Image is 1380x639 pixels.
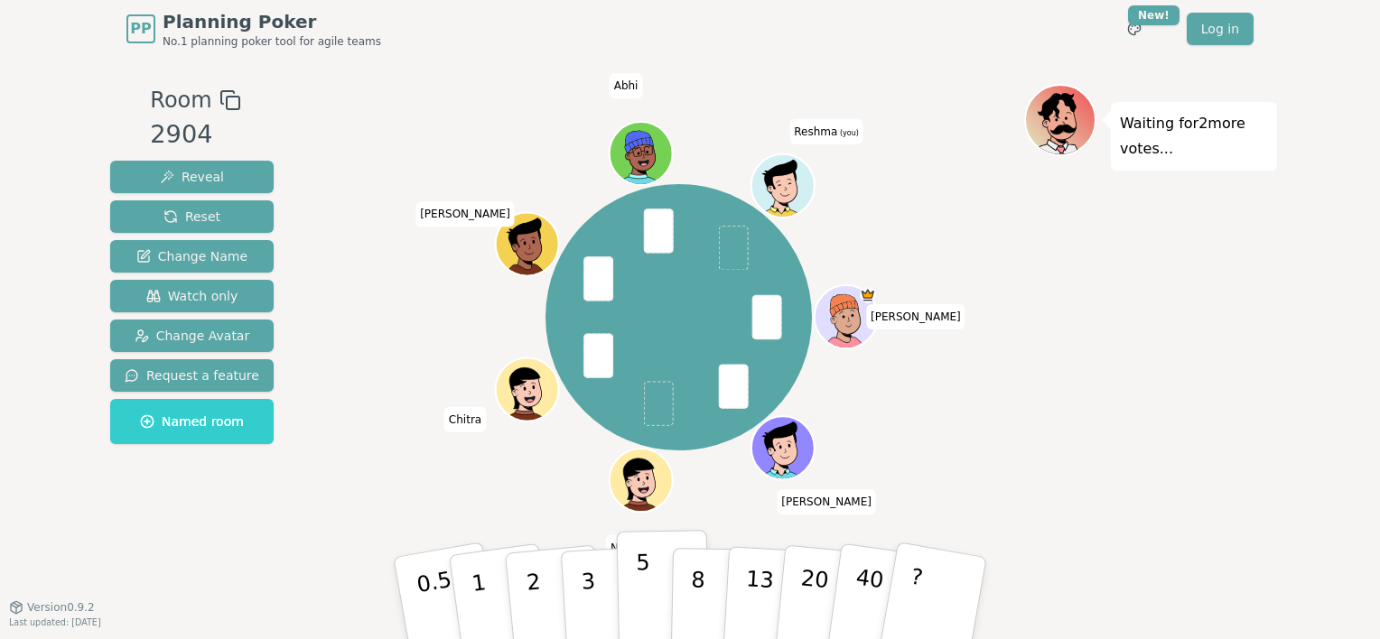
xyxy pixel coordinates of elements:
[837,129,859,137] span: (you)
[444,407,486,432] span: Click to change your name
[125,366,259,384] span: Request a feature
[9,600,95,615] button: Version0.9.2
[866,304,965,329] span: Click to change your name
[110,280,274,312] button: Watch only
[150,116,240,153] div: 2904
[126,9,381,49] a: PPPlanning PokerNo.1 planning poker tool for agile teams
[1118,13,1151,45] button: New!
[415,201,515,227] span: Click to change your name
[753,156,813,216] button: Click to change your avatar
[110,240,274,273] button: Change Name
[130,18,151,40] span: PP
[136,247,247,265] span: Change Name
[146,287,238,305] span: Watch only
[110,200,274,233] button: Reset
[1128,5,1180,25] div: New!
[110,399,274,444] button: Named room
[110,161,274,193] button: Reveal
[1187,13,1254,45] a: Log in
[110,319,274,352] button: Change Avatar
[27,600,95,615] span: Version 0.9.2
[163,208,220,226] span: Reset
[777,490,876,515] span: Click to change your name
[150,84,211,116] span: Room
[9,617,101,627] span: Last updated: [DATE]
[163,34,381,49] span: No.1 planning poker tool for agile teams
[789,119,863,144] span: Click to change your name
[135,327,250,345] span: Change Avatar
[160,168,224,186] span: Reveal
[861,287,877,303] span: Steve is the host
[110,359,274,392] button: Request a feature
[140,412,244,431] span: Named room
[610,73,643,98] span: Click to change your name
[163,9,381,34] span: Planning Poker
[1120,111,1268,162] p: Waiting for 2 more votes...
